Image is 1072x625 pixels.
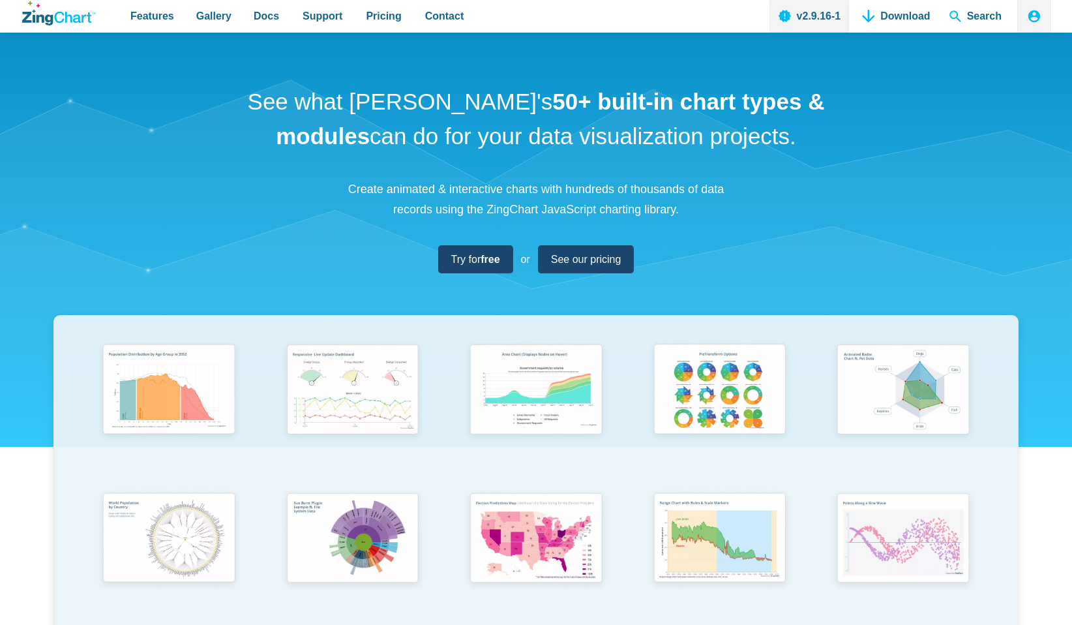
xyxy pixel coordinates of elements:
[279,487,426,592] img: Sun Burst Plugin Example ft. File System Data
[279,339,426,444] img: Responsive Live Update Dashboard
[538,245,634,273] a: See our pricing
[829,339,976,444] img: Animated Radar Chart ft. Pet Data
[628,339,812,487] a: Pie Transform Options
[646,487,793,592] img: Range Chart with Rultes & Scale Markers
[261,339,445,487] a: Responsive Live Update Dashboard
[22,1,96,25] a: ZingChart Logo. Click to return to the homepage
[521,251,530,268] span: or
[444,339,628,487] a: Area Chart (Displays Nodes on Hover)
[462,339,609,444] img: Area Chart (Displays Nodes on Hover)
[340,179,732,219] p: Create animated & interactive charts with hundreds of thousands of data records using the ZingCha...
[130,7,174,25] span: Features
[366,7,401,25] span: Pricing
[77,339,261,487] a: Population Distribution by Age Group in 2052
[243,85,829,153] h1: See what [PERSON_NAME]'s can do for your data visualization projects.
[551,251,621,268] span: See our pricing
[425,7,464,25] span: Contact
[646,339,793,444] img: Pie Transform Options
[481,254,499,265] strong: free
[811,339,995,487] a: Animated Radar Chart ft. Pet Data
[276,89,824,149] strong: 50+ built-in chart types & modules
[303,7,342,25] span: Support
[196,7,231,25] span: Gallery
[438,245,513,273] a: Try forfree
[95,339,242,444] img: Population Distribution by Age Group in 2052
[829,487,976,592] img: Points Along a Sine Wave
[95,487,242,592] img: World Population by Country
[451,251,500,268] span: Try for
[254,7,279,25] span: Docs
[462,487,609,592] img: Election Predictions Map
